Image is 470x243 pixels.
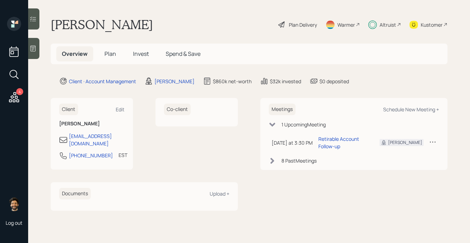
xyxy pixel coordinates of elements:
[133,50,149,58] span: Invest
[69,78,136,85] div: Client · Account Management
[104,50,116,58] span: Plan
[380,21,396,28] div: Altruist
[421,21,443,28] div: Kustomer
[51,17,153,32] h1: [PERSON_NAME]
[213,78,252,85] div: $860k net-worth
[319,78,349,85] div: $0 deposited
[383,106,439,113] div: Schedule New Meeting +
[269,104,296,115] h6: Meetings
[272,139,313,146] div: [DATE] at 3:30 PM
[154,78,195,85] div: [PERSON_NAME]
[116,106,125,113] div: Edit
[7,197,21,211] img: eric-schwartz-headshot.png
[164,104,191,115] h6: Co-client
[62,50,88,58] span: Overview
[69,132,125,147] div: [EMAIL_ADDRESS][DOMAIN_NAME]
[318,135,368,150] div: Retirable Account Follow-up
[6,219,23,226] div: Log out
[388,139,422,146] div: [PERSON_NAME]
[270,78,301,85] div: $32k invested
[69,152,113,159] div: [PHONE_NUMBER]
[281,157,317,164] div: 8 Past Meeting s
[119,151,127,159] div: EST
[210,190,229,197] div: Upload +
[337,21,355,28] div: Warmer
[281,121,326,128] div: 1 Upcoming Meeting
[16,88,23,95] div: 4
[59,188,91,199] h6: Documents
[289,21,317,28] div: Plan Delivery
[166,50,201,58] span: Spend & Save
[59,121,125,127] h6: [PERSON_NAME]
[59,104,78,115] h6: Client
